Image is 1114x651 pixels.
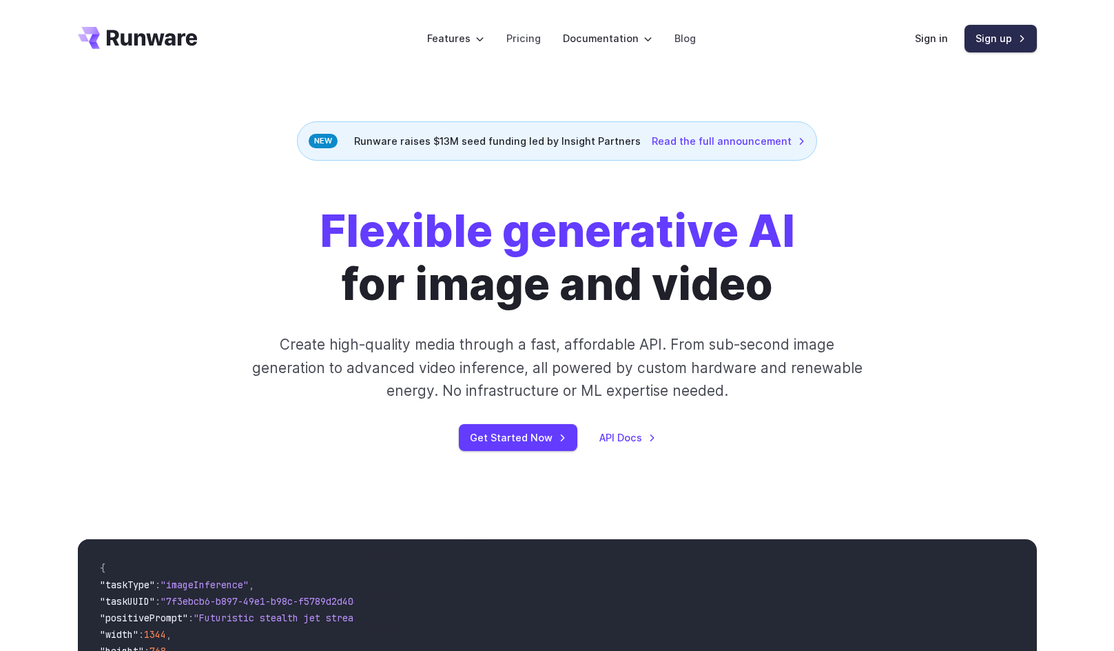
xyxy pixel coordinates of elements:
[144,628,166,641] span: 1344
[506,30,541,46] a: Pricing
[652,133,805,149] a: Read the full announcement
[599,430,656,445] a: API Docs
[965,25,1037,52] a: Sign up
[459,424,577,451] a: Get Started Now
[250,333,864,402] p: Create high-quality media through a fast, affordable API. From sub-second image generation to adv...
[100,579,155,591] span: "taskType"
[138,628,144,641] span: :
[188,612,194,624] span: :
[100,562,105,574] span: {
[100,595,155,608] span: "taskUUID"
[320,204,795,258] strong: Flexible generative AI
[166,628,172,641] span: ,
[563,30,652,46] label: Documentation
[427,30,484,46] label: Features
[78,27,198,49] a: Go to /
[194,612,695,624] span: "Futuristic stealth jet streaking through a neon-lit cityscape with glowing purple exhaust"
[674,30,696,46] a: Blog
[161,579,249,591] span: "imageInference"
[161,595,370,608] span: "7f3ebcb6-b897-49e1-b98c-f5789d2d40d7"
[297,121,817,161] div: Runware raises $13M seed funding led by Insight Partners
[100,628,138,641] span: "width"
[100,612,188,624] span: "positivePrompt"
[915,30,948,46] a: Sign in
[155,595,161,608] span: :
[155,579,161,591] span: :
[249,579,254,591] span: ,
[320,205,795,311] h1: for image and video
